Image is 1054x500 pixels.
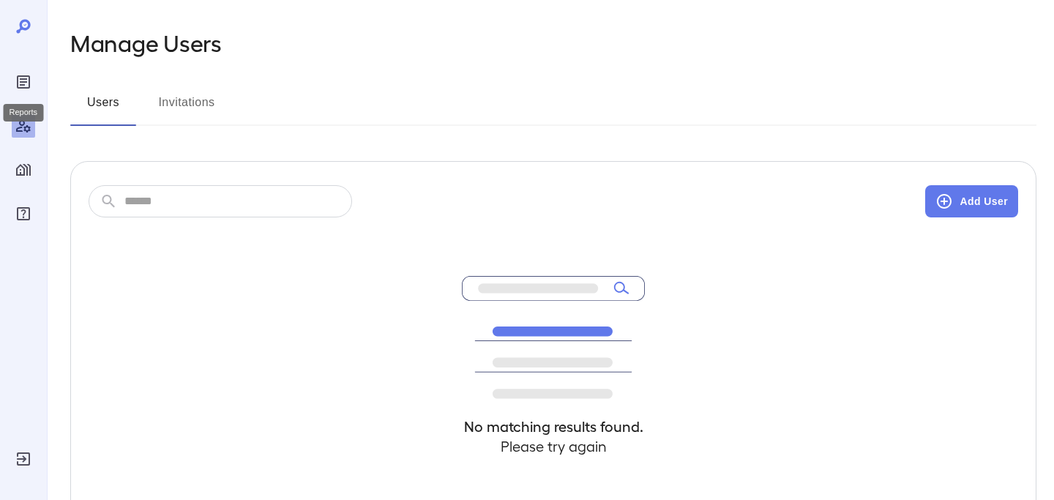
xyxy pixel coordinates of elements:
div: Manage Properties [12,158,35,182]
button: Users [70,91,136,126]
h2: Manage Users [70,29,222,56]
div: Log Out [12,447,35,471]
div: FAQ [12,202,35,225]
div: Reports [4,104,44,122]
div: Manage Users [12,114,35,138]
div: Reports [12,70,35,94]
h4: No matching results found. [462,417,645,436]
h4: Please try again [462,436,645,456]
button: Invitations [154,91,220,126]
button: Add User [925,185,1018,217]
